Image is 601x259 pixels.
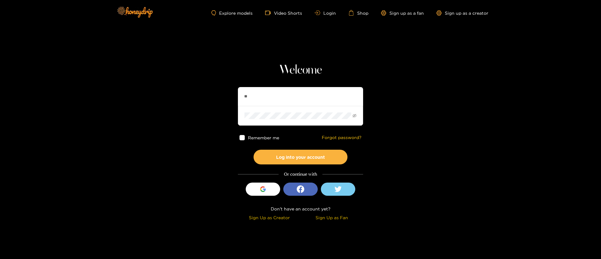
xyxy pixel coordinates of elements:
[254,150,347,164] button: Log into your account
[248,135,279,140] span: Remember me
[238,63,363,78] h1: Welcome
[348,10,368,16] a: Shop
[238,171,363,178] div: Or continue with
[265,10,302,16] a: Video Shorts
[315,11,336,15] a: Login
[302,214,362,221] div: Sign Up as Fan
[238,205,363,212] div: Don't have an account yet?
[352,114,357,118] span: eye-invisible
[322,135,362,140] a: Forgot password?
[239,214,299,221] div: Sign Up as Creator
[265,10,274,16] span: video-camera
[211,10,253,16] a: Explore models
[381,10,424,16] a: Sign up as a fan
[436,10,488,16] a: Sign up as a creator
